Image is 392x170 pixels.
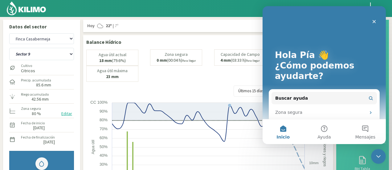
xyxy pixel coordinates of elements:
[86,23,95,29] span: Hoy
[263,6,386,144] iframe: Intercom live chat
[234,85,268,97] button: Últimos 15 días
[113,23,114,29] span: |
[100,109,108,114] text: 90%
[165,52,188,57] p: Zona segura
[114,23,118,29] span: 7º
[246,59,260,63] small: Para llegar
[106,74,119,79] b: 23 mm
[100,135,108,140] text: 60%
[309,161,319,165] text: 10mm
[21,63,35,68] label: Cultivo
[182,59,196,63] small: Para llegar
[90,100,108,105] text: CC 100%
[157,57,167,63] b: 0 mm
[100,126,108,131] text: 70%
[86,38,121,46] p: Balance Hídrico
[36,83,51,87] label: 85.6 mm
[21,77,51,83] label: Precip. acumulada
[100,118,108,122] text: 80%
[21,106,41,111] label: Zona segura
[220,58,260,63] p: (03:33 h)
[220,57,231,63] b: 4 mm
[100,153,108,158] text: 40%
[100,144,108,149] text: 50%
[43,140,55,144] label: [DATE]
[21,69,35,73] label: Citricos
[99,58,112,63] b: 18 mm
[221,52,260,57] p: Capacidad de Campo
[371,149,386,164] iframe: Intercom live chat
[21,92,49,97] label: Riego acumulado
[100,162,108,167] text: 30%
[97,68,128,73] p: Agua útil máxima
[59,110,74,117] button: Editar
[157,58,196,63] p: (00:04 h)
[99,52,126,57] p: Agua útil actual
[31,97,49,101] label: 42.56 mm
[9,23,74,30] p: Datos del sector
[106,23,112,28] strong: 22º
[21,120,45,126] label: Fecha de inicio
[32,112,41,116] label: 80 %
[33,126,45,130] label: [DATE]
[21,135,55,140] label: Fecha de finalización
[323,127,327,167] text: Precipitaciones y riegos
[91,140,95,154] text: Agua útil
[99,58,126,63] p: (79.6%)
[6,1,47,16] img: Kilimo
